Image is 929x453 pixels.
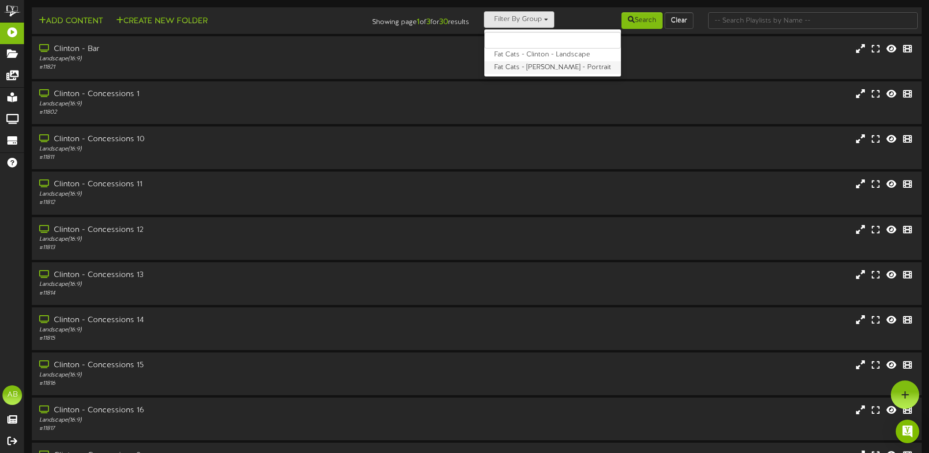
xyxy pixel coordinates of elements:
[39,134,395,145] div: Clinton - Concessions 10
[417,18,420,26] strong: 1
[665,12,693,29] button: Clear
[39,315,395,326] div: Clinton - Concessions 14
[39,55,395,63] div: Landscape ( 16:9 )
[39,334,395,343] div: # 11815
[36,15,106,27] button: Add Content
[39,371,395,379] div: Landscape ( 16:9 )
[39,225,395,236] div: Clinton - Concessions 12
[896,420,919,443] div: Open Intercom Messenger
[2,385,22,405] div: AB
[39,63,395,72] div: # 11821
[39,44,395,55] div: Clinton - Bar
[39,145,395,153] div: Landscape ( 16:9 )
[621,12,663,29] button: Search
[39,89,395,100] div: Clinton - Concessions 1
[39,179,395,190] div: Clinton - Concessions 11
[39,379,395,388] div: # 11816
[39,270,395,281] div: Clinton - Concessions 13
[39,100,395,108] div: Landscape ( 16:9 )
[39,153,395,162] div: # 11811
[113,15,211,27] button: Create New Folder
[39,280,395,289] div: Landscape ( 16:9 )
[708,12,918,29] input: -- Search Playlists by Name --
[484,11,554,28] button: Filter By Group
[39,235,395,244] div: Landscape ( 16:9 )
[39,360,395,371] div: Clinton - Concessions 15
[327,11,476,28] div: Showing page of for results
[39,244,395,252] div: # 11813
[39,199,395,207] div: # 11812
[439,18,448,26] strong: 30
[39,326,395,334] div: Landscape ( 16:9 )
[427,18,430,26] strong: 3
[39,289,395,298] div: # 11814
[39,425,395,433] div: # 11817
[39,190,395,199] div: Landscape ( 16:9 )
[39,416,395,425] div: Landscape ( 16:9 )
[39,405,395,416] div: Clinton - Concessions 16
[484,29,621,77] ul: Filter By Group
[39,108,395,117] div: # 11802
[484,49,621,61] label: Fat Cats - Clinton - Landscape
[484,61,621,74] label: Fat Cats - [PERSON_NAME] - Portrait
